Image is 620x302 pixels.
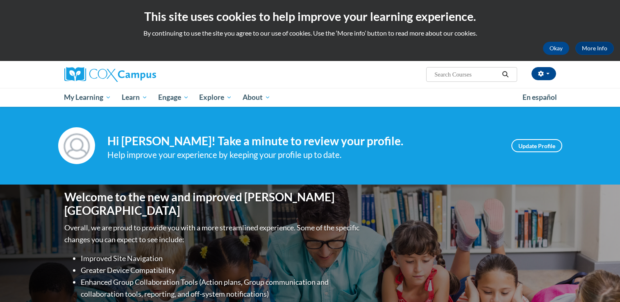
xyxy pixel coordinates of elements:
span: Engage [158,92,189,102]
button: Okay [543,42,569,55]
li: Enhanced Group Collaboration Tools (Action plans, Group communication and collaboration tools, re... [81,276,361,300]
li: Improved Site Navigation [81,252,361,264]
button: Search [499,70,511,79]
span: About [243,92,270,102]
iframe: Button to launch messaging window [587,269,613,295]
h1: Welcome to the new and improved [PERSON_NAME][GEOGRAPHIC_DATA] [64,190,361,218]
a: Learn [116,88,153,107]
span: Explore [199,92,232,102]
p: Overall, we are proud to provide you with a more streamlined experience. Some of the specific cha... [64,222,361,246]
a: En español [517,89,562,106]
h4: Hi [PERSON_NAME]! Take a minute to review your profile. [107,134,499,148]
a: About [237,88,276,107]
button: Account Settings [531,67,556,80]
img: Profile Image [58,127,95,164]
p: By continuing to use the site you agree to our use of cookies. Use the ‘More info’ button to read... [6,29,614,38]
div: Help improve your experience by keeping your profile up to date. [107,148,499,162]
h2: This site uses cookies to help improve your learning experience. [6,8,614,25]
span: En español [522,93,557,101]
div: Main menu [52,88,568,107]
a: Update Profile [511,139,562,152]
input: Search Courses [434,70,499,79]
img: Cox Campus [64,67,156,82]
a: Engage [153,88,194,107]
a: Explore [194,88,237,107]
a: More Info [575,42,614,55]
li: Greater Device Compatibility [81,264,361,276]
a: My Learning [59,88,117,107]
a: Cox Campus [64,67,220,82]
span: Learn [122,92,148,102]
span: My Learning [64,92,111,102]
